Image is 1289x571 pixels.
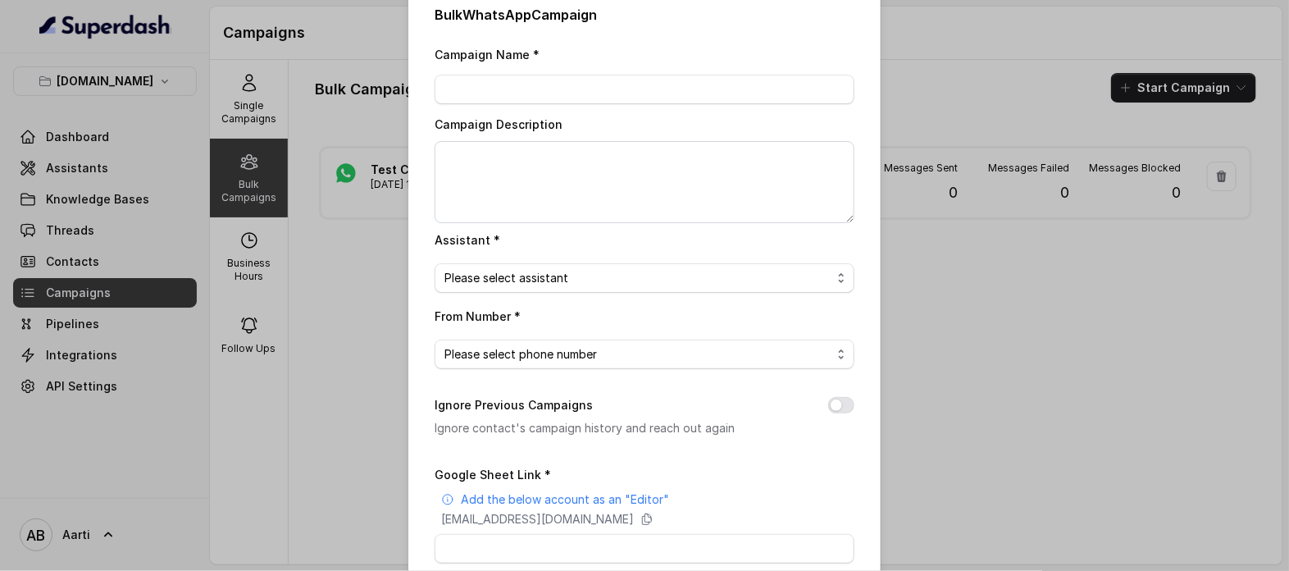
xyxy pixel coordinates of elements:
label: Campaign Name * [435,48,540,62]
label: Google Sheet Link * [435,468,551,482]
label: Campaign Description [435,117,563,131]
p: [EMAIL_ADDRESS][DOMAIN_NAME] [441,511,634,528]
label: Assistant * [435,233,500,247]
label: Ignore Previous Campaigns [435,395,593,415]
p: Ignore contact's campaign history and reach out again [435,418,802,438]
button: Please select phone number [435,340,854,369]
p: Add the below account as an "Editor" [461,491,669,508]
h2: Bulk WhatsApp Campaign [435,5,854,25]
button: Please select assistant [435,263,854,293]
span: Please select assistant [444,268,568,288]
label: From Number * [435,309,521,323]
span: Please select phone number [444,345,597,364]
